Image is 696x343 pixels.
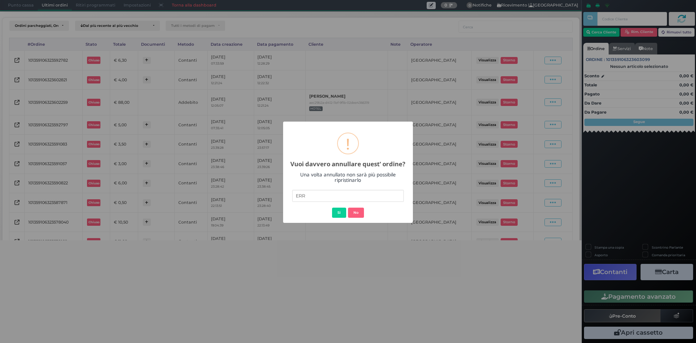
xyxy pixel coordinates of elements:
[283,156,413,168] h2: Vuoi davvero annullare quest' ordine?
[346,134,350,154] div: !
[348,208,364,218] button: No
[290,172,406,183] h4: Una volta annullato non sarà più possibile ripristinarlo
[292,190,404,202] input: Motivazione dell'annullo...
[332,208,346,218] button: Si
